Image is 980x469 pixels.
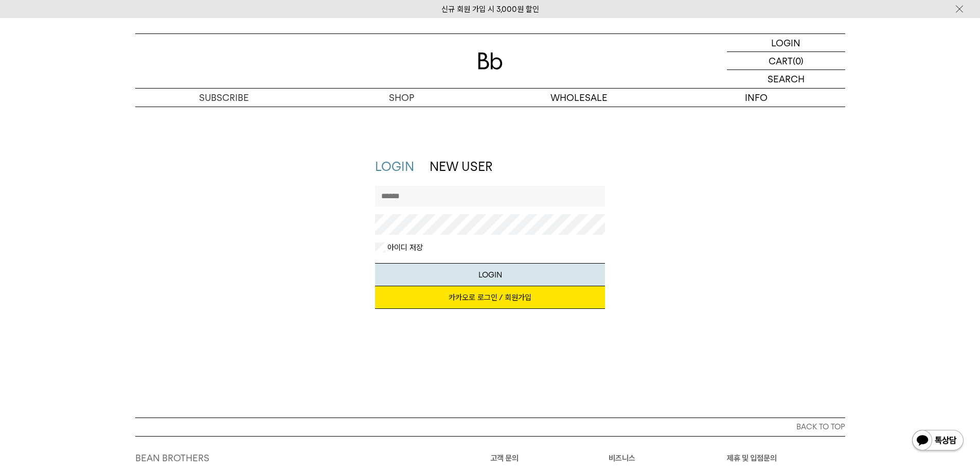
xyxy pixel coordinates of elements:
[313,89,490,107] a: SHOP
[430,159,492,174] a: NEW USER
[769,52,793,70] p: CART
[727,52,845,70] a: CART (0)
[609,452,727,464] p: 비즈니스
[478,53,503,70] img: 로고
[668,89,845,107] p: INFO
[727,34,845,52] a: LOGIN
[490,89,668,107] p: WHOLESALE
[135,418,845,436] button: BACK TO TOP
[727,452,845,464] p: 제휴 및 입점문의
[441,5,539,14] a: 신규 회원 가입 시 3,000원 할인
[793,52,804,70] p: (0)
[375,263,605,286] button: LOGIN
[385,242,423,253] label: 아이디 저장
[135,89,313,107] a: SUBSCRIBE
[375,159,414,174] a: LOGIN
[911,429,965,454] img: 카카오톡 채널 1:1 채팅 버튼
[135,453,209,463] a: BEAN BROTHERS
[771,34,800,51] p: LOGIN
[490,452,609,464] p: 고객 문의
[375,286,605,309] a: 카카오로 로그인 / 회원가입
[768,70,805,88] p: SEARCH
